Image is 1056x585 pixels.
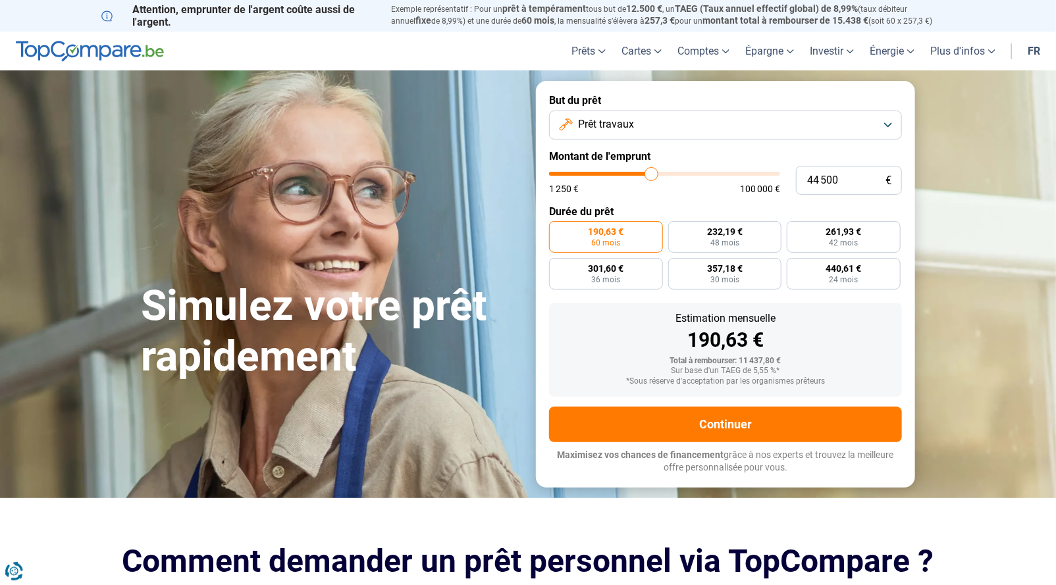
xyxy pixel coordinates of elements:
p: grâce à nos experts et trouvez la meilleure offre personnalisée pour vous. [549,449,902,474]
span: 60 mois [521,15,554,26]
span: Maximisez vos chances de financement [558,449,724,460]
button: Prêt travaux [549,111,902,140]
a: Énergie [862,32,922,70]
h1: Simulez votre prêt rapidement [141,281,520,382]
span: 36 mois [591,276,620,284]
span: prêt à tempérament [502,3,586,14]
h2: Comment demander un prêt personnel via TopCompare ? [101,543,955,579]
span: montant total à rembourser de 15.438 € [702,15,868,26]
span: 190,63 € [588,227,623,236]
span: 60 mois [591,239,620,247]
span: 48 mois [710,239,739,247]
span: € [885,175,891,186]
p: Exemple représentatif : Pour un tous but de , un (taux débiteur annuel de 8,99%) et une durée de ... [391,3,955,27]
div: Total à rembourser: 11 437,80 € [560,357,891,366]
span: TAEG (Taux annuel effectif global) de 8,99% [675,3,858,14]
label: Montant de l'emprunt [549,150,902,163]
div: Estimation mensuelle [560,313,891,324]
span: 30 mois [710,276,739,284]
div: *Sous réserve d'acceptation par les organismes prêteurs [560,377,891,386]
button: Continuer [549,407,902,442]
span: 42 mois [830,239,858,247]
span: 232,19 € [707,227,743,236]
a: Investir [802,32,862,70]
a: Comptes [670,32,737,70]
span: 24 mois [830,276,858,284]
span: 257,3 € [645,15,675,26]
div: 190,63 € [560,330,891,350]
span: 1 250 € [549,184,579,193]
span: 12.500 € [626,3,662,14]
span: 261,93 € [826,227,862,236]
span: 100 000 € [740,184,780,193]
span: 440,61 € [826,264,862,273]
p: Attention, emprunter de l'argent coûte aussi de l'argent. [101,3,375,28]
label: Durée du prêt [549,205,902,218]
span: 301,60 € [588,264,623,273]
a: fr [1020,32,1048,70]
span: fixe [415,15,431,26]
a: Prêts [564,32,614,70]
label: But du prêt [549,94,902,107]
a: Plus d'infos [922,32,1003,70]
img: TopCompare [16,41,164,62]
a: Cartes [614,32,670,70]
div: Sur base d'un TAEG de 5,55 %* [560,367,891,376]
a: Épargne [737,32,802,70]
span: Prêt travaux [578,117,634,132]
span: 357,18 € [707,264,743,273]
